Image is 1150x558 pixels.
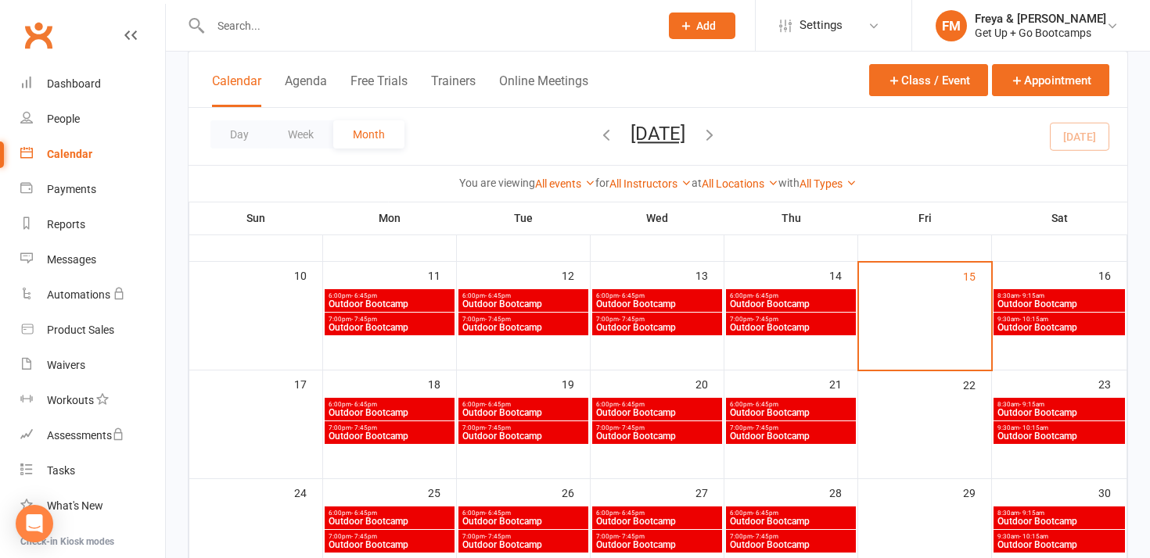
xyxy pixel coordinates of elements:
span: Outdoor Bootcamp [729,299,853,309]
div: 27 [695,479,724,505]
div: Waivers [47,359,85,371]
a: All Locations [702,177,778,190]
div: Dashboard [47,77,101,90]
span: Outdoor Bootcamp [997,299,1122,309]
span: - 7:45pm [619,424,645,431]
a: Automations [20,277,165,313]
span: - 7:45pm [619,533,645,540]
span: - 7:45pm [351,424,377,431]
div: 12 [562,262,590,288]
button: [DATE] [631,123,685,145]
div: Messages [47,253,96,266]
div: 20 [695,370,724,396]
span: 6:00pm [595,401,719,408]
div: 23 [1098,370,1127,396]
div: 21 [829,370,857,396]
th: Fri [858,202,992,234]
span: - 6:45pm [619,510,645,517]
span: Outdoor Bootcamp [997,431,1122,441]
span: Outdoor Bootcamp [729,408,853,417]
div: Workouts [47,394,94,406]
div: Get Up + Go Bootcamps [975,26,1106,40]
th: Wed [591,202,724,234]
span: Outdoor Bootcamp [595,323,719,332]
th: Thu [724,202,858,234]
span: 6:00pm [462,292,585,299]
div: 18 [428,370,456,396]
span: 6:00pm [729,510,853,517]
a: Product Sales [20,313,165,348]
a: Dashboard [20,66,165,102]
div: 13 [695,262,724,288]
th: Mon [323,202,457,234]
span: - 10:15am [1019,533,1048,540]
span: Outdoor Bootcamp [462,431,585,441]
span: 6:00pm [328,292,451,299]
span: 7:00pm [729,424,853,431]
span: 6:00pm [328,401,451,408]
span: - 7:45pm [485,424,511,431]
a: Waivers [20,348,165,383]
div: 24 [294,479,322,505]
span: 7:00pm [595,316,719,323]
span: 6:00pm [328,510,451,517]
span: Outdoor Bootcamp [328,517,451,526]
a: People [20,102,165,137]
input: Search... [206,15,649,37]
button: Calendar [212,73,261,107]
span: Outdoor Bootcamp [328,323,451,332]
button: Class / Event [869,64,988,96]
span: - 6:45pm [485,510,511,517]
span: Outdoor Bootcamp [729,431,853,441]
span: - 10:15am [1019,424,1048,431]
button: Free Trials [350,73,408,107]
div: Assessments [47,429,124,442]
div: 25 [428,479,456,505]
span: Outdoor Bootcamp [729,517,853,526]
span: - 6:45pm [619,401,645,408]
th: Tue [457,202,591,234]
span: 7:00pm [462,533,585,540]
span: Outdoor Bootcamp [462,408,585,417]
span: Outdoor Bootcamp [328,299,451,309]
span: - 6:45pm [753,510,778,517]
div: Calendar [47,148,92,160]
span: - 9:15am [1019,292,1044,299]
span: 7:00pm [462,316,585,323]
span: - 7:45pm [619,316,645,323]
button: Week [268,120,333,148]
span: - 6:45pm [753,292,778,299]
div: Payments [47,183,96,195]
span: - 6:45pm [485,292,511,299]
span: 8:30am [997,292,1122,299]
span: Add [696,20,716,32]
div: 29 [963,479,991,505]
span: Outdoor Bootcamp [462,517,585,526]
div: Open Intercom Messenger [16,505,53,542]
span: 6:00pm [595,510,719,517]
span: Outdoor Bootcamp [328,408,451,417]
span: - 6:45pm [485,401,511,408]
strong: with [778,177,800,189]
th: Sat [992,202,1127,234]
span: 9:30am [997,316,1122,323]
span: Outdoor Bootcamp [462,540,585,549]
span: Outdoor Bootcamp [729,540,853,549]
span: 7:00pm [462,424,585,431]
div: 26 [562,479,590,505]
a: Tasks [20,453,165,488]
span: - 6:45pm [351,292,377,299]
button: Day [210,120,268,148]
span: 9:30am [997,533,1122,540]
div: 10 [294,262,322,288]
span: 6:00pm [595,292,719,299]
div: People [47,113,80,125]
div: 28 [829,479,857,505]
a: Reports [20,207,165,242]
div: 17 [294,370,322,396]
div: Automations [47,288,110,301]
a: Payments [20,172,165,207]
a: Clubworx [19,16,58,55]
a: All events [535,177,595,190]
span: 7:00pm [328,424,451,431]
